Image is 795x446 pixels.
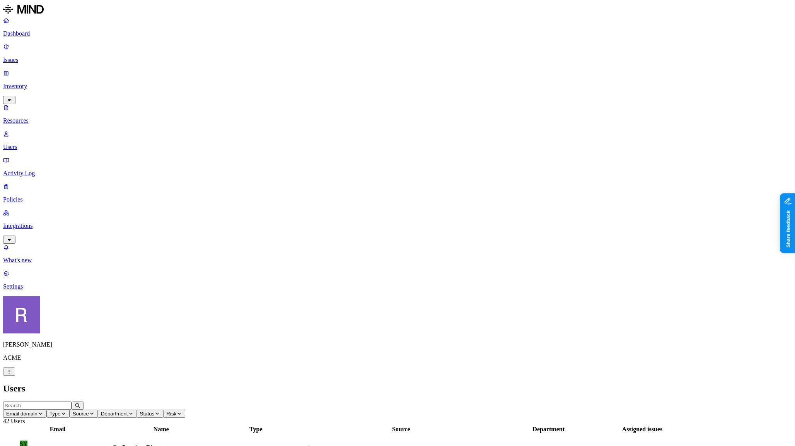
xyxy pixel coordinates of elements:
a: Integrations [3,209,792,243]
p: Resources [3,117,792,124]
span: Department [101,411,128,417]
span: Source [73,411,89,417]
p: Integrations [3,222,792,229]
p: Activity Log [3,170,792,177]
span: Risk [166,411,176,417]
img: Rich Thompson [3,296,40,333]
p: What's new [3,257,792,264]
img: MIND [3,3,44,15]
a: Activity Log [3,157,792,177]
p: Issues [3,56,792,63]
span: Status [140,411,155,417]
a: What's new [3,244,792,264]
span: Email domain [6,411,38,417]
p: ACME [3,354,792,361]
p: Dashboard [3,30,792,37]
a: Issues [3,43,792,63]
div: Name [113,426,210,433]
span: 42 Users [3,418,25,424]
div: Email [4,426,111,433]
span: Type [49,411,61,417]
div: Source [302,426,500,433]
div: Department [502,426,595,433]
p: Policies [3,196,792,203]
input: Search [3,402,72,410]
a: Resources [3,104,792,124]
a: Users [3,130,792,150]
p: Settings [3,283,792,290]
div: Type [211,426,300,433]
p: Inventory [3,83,792,90]
a: Settings [3,270,792,290]
a: MIND [3,3,792,17]
h2: Users [3,383,792,394]
a: Policies [3,183,792,203]
div: Assigned issues [597,426,688,433]
a: Inventory [3,70,792,103]
p: Users [3,144,792,150]
a: Dashboard [3,17,792,37]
